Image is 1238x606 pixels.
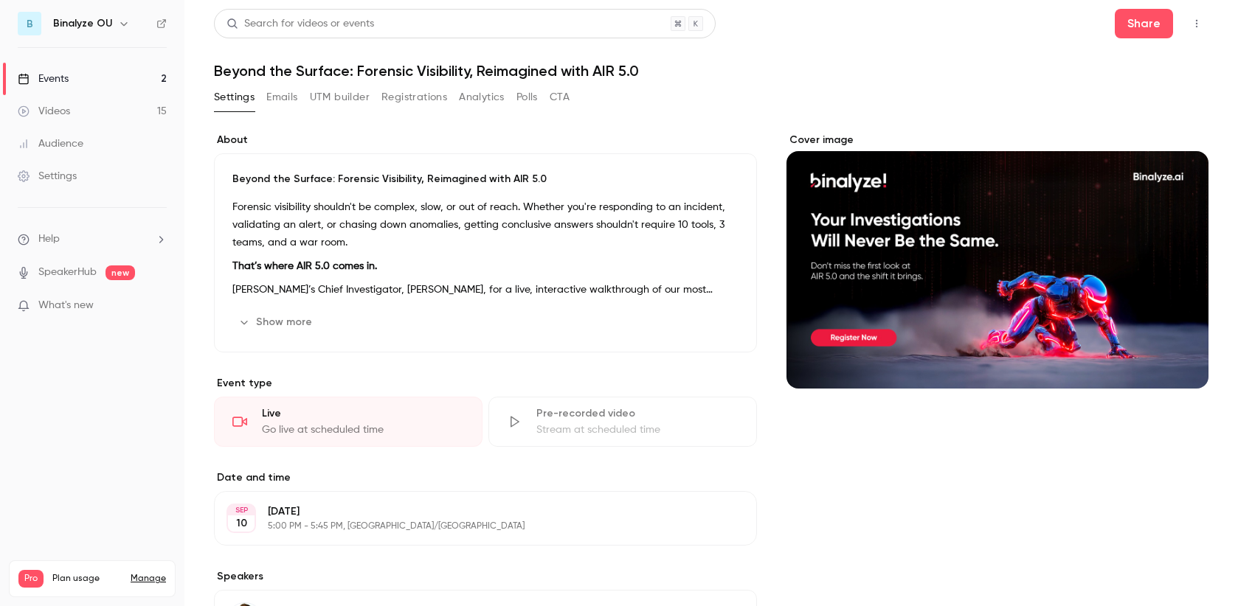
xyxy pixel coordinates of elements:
span: Plan usage [52,573,122,585]
iframe: Noticeable Trigger [149,299,167,313]
label: Date and time [214,470,757,485]
div: Pre-recorded videoStream at scheduled time [488,397,757,447]
p: Beyond the Surface: Forensic Visibility, Reimagined with AIR 5.0 [232,172,739,187]
button: Show more [232,310,321,334]
label: About [214,133,757,147]
div: Events [18,72,69,86]
span: Help [38,231,60,247]
h1: Beyond the Surface: Forensic Visibility, Reimagined with AIR 5.0 [214,62,1208,80]
h6: Binalyze OU [53,16,112,31]
div: Live [262,406,464,421]
p: [PERSON_NAME]’s Chief Investigator, [PERSON_NAME], for a live, interactive walkthrough of our mos... [232,281,739,299]
p: 5:00 PM - 5:45 PM, [GEOGRAPHIC_DATA]/[GEOGRAPHIC_DATA] [268,520,679,532]
span: What's new [38,298,94,313]
button: Settings [214,86,255,109]
a: Manage [131,573,166,585]
div: SEP [228,505,255,515]
button: CTA [550,86,570,109]
strong: That’s where AIR 5.0 comes in. [232,261,377,271]
span: Pro [18,570,44,588]
button: Analytics [459,86,505,109]
button: Polls [516,86,538,109]
label: Cover image [786,133,1208,147]
span: new [106,265,135,280]
div: Audience [18,136,83,151]
button: UTM builder [310,86,370,109]
p: Forensic visibility shouldn't be complex, slow, or out of reach. Whether you're responding to an ... [232,198,739,251]
div: Search for videos or events [226,16,374,32]
div: Pre-recorded video [536,406,739,421]
li: help-dropdown-opener [18,231,167,247]
button: Registrations [381,86,447,109]
section: Cover image [786,133,1208,389]
div: Settings [18,169,77,184]
button: Emails [266,86,297,109]
p: Event type [214,376,757,391]
div: Videos [18,104,70,119]
p: [DATE] [268,504,679,519]
button: Share [1115,9,1173,38]
div: Stream at scheduled time [536,422,739,437]
div: Go live at scheduled time [262,422,464,437]
label: Speakers [214,569,757,584]
div: LiveGo live at scheduled time [214,397,483,447]
p: 10 [236,516,247,531]
a: SpeakerHub [38,265,97,280]
span: B [27,16,33,32]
